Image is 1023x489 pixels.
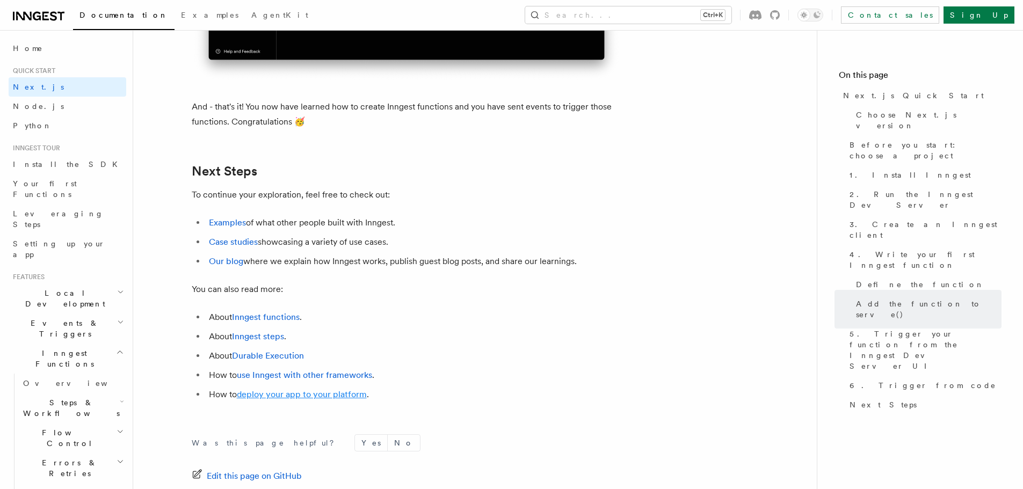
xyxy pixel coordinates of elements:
span: Errors & Retries [19,457,117,479]
span: 2. Run the Inngest Dev Server [850,189,1002,210]
a: Next Steps [192,164,257,179]
a: Documentation [73,3,175,30]
a: 6. Trigger from code [845,376,1002,395]
a: 3. Create an Inngest client [845,215,1002,245]
p: You can also read more: [192,282,621,297]
button: Inngest Functions [9,344,126,374]
span: Next Steps [850,399,917,410]
a: Define the function [852,275,1002,294]
a: Case studies [209,237,258,247]
span: 5. Trigger your function from the Inngest Dev Server UI [850,329,1002,371]
a: Durable Execution [232,351,304,361]
span: 3. Create an Inngest client [850,219,1002,240]
span: Add the function to serve() [856,298,1002,320]
span: Events & Triggers [9,318,117,339]
button: Toggle dark mode [797,9,823,21]
a: Inngest functions [232,312,300,322]
span: Node.js [13,102,64,111]
li: where we explain how Inngest works, publish guest blog posts, and share our learnings. [206,254,621,269]
h4: On this page [839,69,1002,86]
button: Errors & Retries [19,453,126,483]
span: Flow Control [19,427,117,449]
a: Node.js [9,97,126,116]
button: Steps & Workflows [19,393,126,423]
span: Your first Functions [13,179,77,199]
span: Next.js Quick Start [843,90,984,101]
span: 1. Install Inngest [850,170,971,180]
button: No [388,435,420,451]
span: Before you start: choose a project [850,140,1002,161]
a: Next Steps [845,395,1002,414]
a: Add the function to serve() [852,294,1002,324]
span: Setting up your app [13,239,105,259]
a: 2. Run the Inngest Dev Server [845,185,1002,215]
li: of what other people built with Inngest. [206,215,621,230]
li: How to . [206,368,621,383]
span: Steps & Workflows [19,397,120,419]
a: Examples [209,217,246,228]
a: 4. Write your first Inngest function [845,245,1002,275]
p: To continue your exploration, feel free to check out: [192,187,621,202]
p: And - that's it! You now have learned how to create Inngest functions and you have sent events to... [192,99,621,129]
span: Leveraging Steps [13,209,104,229]
a: Choose Next.js version [852,105,1002,135]
span: AgentKit [251,11,308,19]
span: 6. Trigger from code [850,380,996,391]
span: Examples [181,11,238,19]
span: Next.js [13,83,64,91]
span: Inngest Functions [9,348,116,369]
span: Choose Next.js version [856,110,1002,131]
a: 5. Trigger your function from the Inngest Dev Server UI [845,324,1002,376]
a: Examples [175,3,245,29]
p: Was this page helpful? [192,437,342,448]
a: AgentKit [245,3,315,29]
kbd: Ctrl+K [701,10,725,20]
span: 4. Write your first Inngest function [850,249,1002,271]
button: Local Development [9,283,126,313]
a: Setting up your app [9,234,126,264]
a: Edit this page on GitHub [192,469,302,484]
a: deploy your app to your platform [237,389,367,399]
a: 1. Install Inngest [845,165,1002,185]
span: Quick start [9,67,55,75]
li: About [206,348,621,363]
a: Our blog [209,256,243,266]
a: Next.js Quick Start [839,86,1002,105]
li: How to . [206,387,621,402]
span: Python [13,121,52,130]
a: Overview [19,374,126,393]
span: Features [9,273,45,281]
button: Flow Control [19,423,126,453]
li: About . [206,329,621,344]
span: Define the function [856,279,984,290]
span: Home [13,43,43,54]
a: Your first Functions [9,174,126,204]
span: Documentation [79,11,168,19]
a: Home [9,39,126,58]
a: Leveraging Steps [9,204,126,234]
a: Inngest steps [232,331,284,341]
a: Python [9,116,126,135]
span: Edit this page on GitHub [207,469,302,484]
a: Contact sales [841,6,939,24]
a: Before you start: choose a project [845,135,1002,165]
a: Sign Up [944,6,1014,24]
button: Events & Triggers [9,313,126,344]
li: showcasing a variety of use cases. [206,235,621,250]
li: About . [206,310,621,325]
a: use Inngest with other frameworks [237,370,372,380]
a: Install the SDK [9,155,126,174]
span: Local Development [9,288,117,309]
a: Next.js [9,77,126,97]
button: Search...Ctrl+K [525,6,731,24]
button: Yes [355,435,387,451]
span: Inngest tour [9,144,60,152]
span: Install the SDK [13,160,124,169]
span: Overview [23,379,134,388]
